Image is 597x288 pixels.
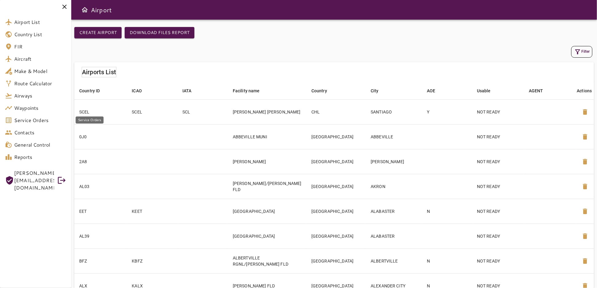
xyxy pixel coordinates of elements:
td: SCEL [127,99,178,124]
span: General Control [14,141,66,148]
td: EET [74,199,127,224]
button: Open drawer [79,4,91,16]
p: NOT READY [477,258,519,264]
td: ABBEVILLE MUNI [228,124,306,149]
td: [PERSON_NAME]/[PERSON_NAME] FLD [228,174,306,199]
td: [PERSON_NAME] [366,149,422,174]
td: N [422,248,472,273]
p: NOT READY [477,183,519,190]
button: Delete Airport [578,254,592,268]
div: Service Orders [76,117,103,124]
td: ALABASTER [366,224,422,248]
div: AGENT [529,87,543,94]
td: ALBERTVILLE RGNL/[PERSON_NAME] FLD [228,248,306,273]
span: Reports [14,153,66,161]
p: NOT READY [477,134,519,140]
div: Country [311,87,327,94]
td: [PERSON_NAME] [228,149,306,174]
td: AL39 [74,224,127,248]
td: [PERSON_NAME] [PERSON_NAME] [228,99,306,124]
button: Filter [571,46,592,58]
td: AKRON [366,174,422,199]
span: Make & Model [14,67,66,75]
td: N [422,199,472,224]
p: NOT READY [477,208,519,214]
span: delete [581,183,589,190]
span: delete [581,158,589,165]
span: delete [581,133,589,140]
td: KBFZ [127,248,178,273]
td: [GEOGRAPHIC_DATA] [306,124,366,149]
div: IATA [182,87,192,94]
span: Usable [477,87,499,94]
td: BFZ [74,248,127,273]
button: Delete Airport [578,179,592,194]
td: 2A8 [74,149,127,174]
td: 0J0 [74,124,127,149]
td: Y [422,99,472,124]
td: AL03 [74,174,127,199]
p: NOT READY [477,159,519,165]
span: delete [581,232,589,240]
button: Delete Airport [578,129,592,144]
div: Usable [477,87,491,94]
td: ALBERTVILLE [366,248,422,273]
p: NOT READY [477,233,519,239]
td: [GEOGRAPHIC_DATA] [306,248,366,273]
span: Airport List [14,18,66,26]
button: Delete Airport [578,154,592,169]
td: [GEOGRAPHIC_DATA] [228,199,306,224]
span: [PERSON_NAME][EMAIL_ADDRESS][DOMAIN_NAME] [14,169,54,191]
span: Country List [14,31,66,38]
button: Delete Airport [578,229,592,244]
button: Download Files Report [125,27,194,38]
td: SANTIAGO [366,99,422,124]
td: ALABASTER [366,199,422,224]
button: Create airport [74,27,122,38]
div: AOE [427,87,435,94]
td: CHL [306,99,366,124]
span: Airways [14,92,66,99]
span: AOE [427,87,443,94]
td: KEET [127,199,178,224]
h6: Airport [91,5,112,15]
td: [GEOGRAPHIC_DATA] [306,174,366,199]
td: SCEL [74,99,127,124]
td: ABBEVILLE [366,124,422,149]
span: City [371,87,387,94]
td: SCL [178,99,228,124]
button: Delete Airport [578,105,592,119]
span: Aircraft [14,55,66,63]
span: AGENT [529,87,551,94]
span: delete [581,257,589,265]
div: Country ID [79,87,100,94]
span: Waypoints [14,104,66,112]
div: ICAO [132,87,142,94]
div: City [371,87,379,94]
span: Facility name [233,87,268,94]
td: [GEOGRAPHIC_DATA] [306,149,366,174]
button: Delete Airport [578,204,592,219]
td: [GEOGRAPHIC_DATA] [306,199,366,224]
div: Facility name [233,87,260,94]
h6: Airports List [82,67,116,77]
span: Country ID [79,87,108,94]
span: FIR [14,43,66,50]
span: Service Orders [14,117,66,124]
span: ICAO [132,87,150,94]
span: Contacts [14,129,66,136]
td: [GEOGRAPHIC_DATA] [306,224,366,248]
td: [GEOGRAPHIC_DATA] [228,224,306,248]
span: IATA [182,87,200,94]
span: Country [311,87,335,94]
span: Route Calculator [14,80,66,87]
p: NOT READY [477,109,519,115]
span: delete [581,208,589,215]
span: delete [581,108,589,116]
